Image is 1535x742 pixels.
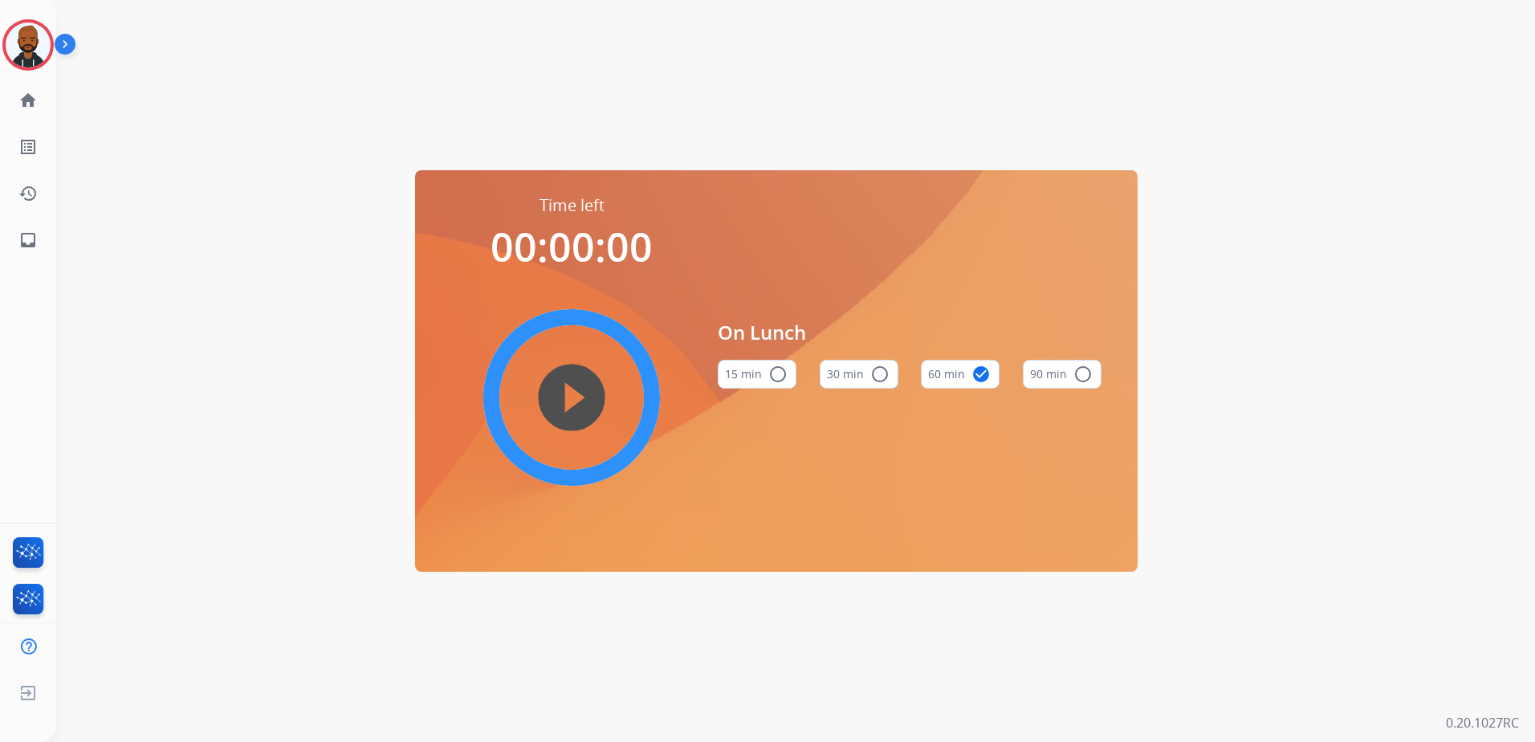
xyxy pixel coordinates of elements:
span: On Lunch [718,318,1101,347]
mat-icon: check_circle [971,365,991,384]
mat-icon: list_alt [18,137,38,157]
mat-icon: radio_button_unchecked [768,365,788,384]
span: Time left [539,194,605,217]
mat-icon: radio_button_unchecked [1073,365,1093,384]
p: 0.20.1027RC [1446,713,1519,732]
mat-icon: home [18,91,38,110]
mat-icon: radio_button_unchecked [870,365,890,384]
span: 00:00:00 [491,219,653,274]
mat-icon: history [18,184,38,203]
button: 30 min [820,360,898,389]
button: 90 min [1023,360,1101,389]
img: avatar [6,22,51,67]
mat-icon: inbox [18,230,38,250]
button: 15 min [718,360,796,389]
mat-icon: play_circle_filled [562,388,581,407]
button: 60 min [921,360,1000,389]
